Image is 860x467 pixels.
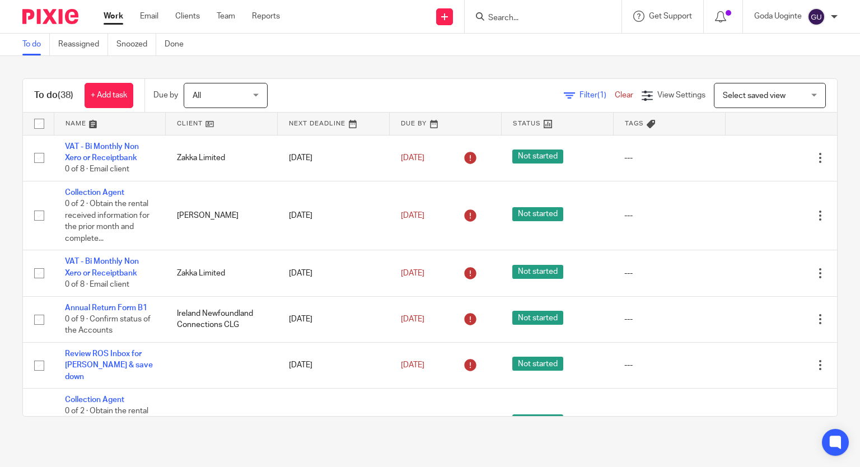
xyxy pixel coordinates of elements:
[34,90,73,101] h1: To do
[512,357,563,371] span: Not started
[512,414,563,428] span: Not started
[65,408,149,450] span: 0 of 2 · Obtain the rental received information for the prior month and complete...
[401,154,424,162] span: [DATE]
[401,361,424,369] span: [DATE]
[65,304,147,312] a: Annual Return Form B1
[512,150,563,164] span: Not started
[624,210,714,221] div: ---
[597,91,606,99] span: (1)
[252,11,280,22] a: Reports
[807,8,825,26] img: svg%3E
[65,315,151,335] span: 0 of 9 · Confirm status of the Accounts
[165,34,192,55] a: Done
[278,181,390,250] td: [DATE]
[175,11,200,22] a: Clients
[58,34,108,55] a: Reassigned
[166,388,278,457] td: [PERSON_NAME]
[512,311,563,325] span: Not started
[579,91,615,99] span: Filter
[512,265,563,279] span: Not started
[65,143,139,162] a: VAT - Bi Monthly Non Xero or Receiptbank
[65,189,124,197] a: Collection Agent
[624,359,714,371] div: ---
[166,135,278,181] td: Zakka Limited
[85,83,133,108] a: + Add task
[401,212,424,220] span: [DATE]
[153,90,178,101] p: Due by
[278,388,390,457] td: [DATE]
[65,396,124,404] a: Collection Agent
[140,11,158,22] a: Email
[401,315,424,323] span: [DATE]
[22,9,78,24] img: Pixie
[65,200,149,242] span: 0 of 2 · Obtain the rental received information for the prior month and complete...
[624,314,714,325] div: ---
[65,350,153,381] a: Review ROS Inbox for [PERSON_NAME] & save down
[193,92,201,100] span: All
[657,91,705,99] span: View Settings
[104,11,123,22] a: Work
[754,11,802,22] p: Goda Uoginte
[649,12,692,20] span: Get Support
[65,165,129,173] span: 0 of 8 · Email client
[278,250,390,296] td: [DATE]
[65,258,139,277] a: VAT - Bi Monthly Non Xero or Receiptbank
[22,34,50,55] a: To do
[401,269,424,277] span: [DATE]
[512,207,563,221] span: Not started
[278,343,390,389] td: [DATE]
[278,296,390,342] td: [DATE]
[624,152,714,164] div: ---
[217,11,235,22] a: Team
[278,135,390,181] td: [DATE]
[723,92,786,100] span: Select saved view
[65,281,129,288] span: 0 of 8 · Email client
[615,91,633,99] a: Clear
[625,120,644,127] span: Tags
[166,250,278,296] td: Zakka Limited
[624,268,714,279] div: ---
[166,181,278,250] td: [PERSON_NAME]
[487,13,588,24] input: Search
[58,91,73,100] span: (38)
[116,34,156,55] a: Snoozed
[166,296,278,342] td: Ireland Newfoundland Connections CLG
